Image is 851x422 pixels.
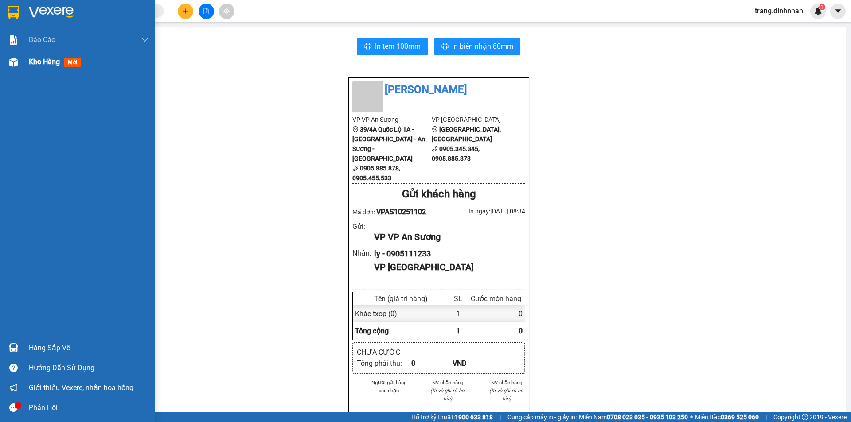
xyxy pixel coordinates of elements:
[430,387,465,402] i: (Kí và ghi rõ họ tên)
[432,145,480,162] b: 0905.345.345, 0905.885.878
[9,35,18,45] img: solution-icon
[411,358,453,369] div: 0
[452,41,513,52] span: In biên nhận 80mm
[352,186,525,203] div: Gửi khách hàng
[352,165,400,182] b: 0905.885.878, 0905.455.533
[183,8,189,14] span: plus
[352,248,374,259] div: Nhận :
[64,58,81,67] span: mới
[429,379,467,387] li: NV nhận hàng
[352,115,432,124] li: VP VP An Sương
[469,294,523,303] div: Cước món hàng
[4,49,11,55] span: environment
[203,8,209,14] span: file-add
[29,341,148,355] div: Hàng sắp về
[219,4,234,19] button: aim
[489,387,523,402] i: (Kí và ghi rõ họ tên)
[467,305,525,322] div: 0
[374,260,518,274] div: VP [GEOGRAPHIC_DATA]
[453,358,494,369] div: VND
[199,4,214,19] button: file-add
[352,81,525,98] li: [PERSON_NAME]
[355,294,447,303] div: Tên (giá trị hàng)
[432,115,511,124] li: VP [GEOGRAPHIC_DATA]
[721,414,759,421] strong: 0369 525 060
[441,43,449,51] span: printer
[439,206,525,216] div: In ngày: [DATE] 08:34
[814,7,822,15] img: icon-new-feature
[434,38,520,55] button: printerIn biên nhận 80mm
[449,305,467,322] div: 1
[456,327,460,335] span: 1
[29,361,148,375] div: Hướng dẫn sử dụng
[4,49,59,105] b: 39/4A Quốc Lộ 1A - [GEOGRAPHIC_DATA] - An Sương - [GEOGRAPHIC_DATA]
[9,383,18,392] span: notification
[820,4,824,10] span: 1
[4,38,61,47] li: VP VP An Sương
[748,5,810,16] span: trang.dinhnhan
[452,294,465,303] div: SL
[352,206,439,217] div: Mã đơn:
[376,208,426,216] span: VPAS10251102
[819,4,825,10] sup: 1
[765,412,767,422] span: |
[579,412,688,422] span: Miền Nam
[500,412,501,422] span: |
[9,403,18,412] span: message
[352,221,374,232] div: Gửi :
[29,401,148,414] div: Phản hồi
[355,327,389,335] span: Tổng cộng
[432,126,501,143] b: [GEOGRAPHIC_DATA], [GEOGRAPHIC_DATA]
[695,412,759,422] span: Miền Bắc
[61,38,118,67] li: VP [GEOGRAPHIC_DATA]
[375,41,421,52] span: In tem 100mm
[357,358,411,369] div: Tổng phải thu :
[8,6,19,19] img: logo-vxr
[690,415,693,419] span: ⚪️
[455,414,493,421] strong: 1900 633 818
[357,347,411,358] div: CHƯA CƯỚC
[607,414,688,421] strong: 0708 023 035 - 0935 103 250
[432,146,438,152] span: phone
[141,36,148,43] span: down
[352,126,425,162] b: 39/4A Quốc Lộ 1A - [GEOGRAPHIC_DATA] - An Sương - [GEOGRAPHIC_DATA]
[4,4,129,21] li: [PERSON_NAME]
[432,126,438,132] span: environment
[834,7,842,15] span: caret-down
[355,310,397,318] span: Khác - txop (0)
[507,412,577,422] span: Cung cấp máy in - giấy in:
[352,165,359,171] span: phone
[374,248,518,260] div: ly - 0905111233
[830,4,846,19] button: caret-down
[519,327,523,335] span: 0
[370,379,408,395] li: Người gửi hàng xác nhận
[802,414,808,420] span: copyright
[223,8,230,14] span: aim
[364,43,371,51] span: printer
[29,58,60,66] span: Kho hàng
[29,382,133,393] span: Giới thiệu Vexere, nhận hoa hồng
[488,379,525,387] li: NV nhận hàng
[29,34,55,45] span: Báo cáo
[9,58,18,67] img: warehouse-icon
[9,364,18,372] span: question-circle
[374,230,518,244] div: VP VP An Sương
[411,412,493,422] span: Hỗ trợ kỹ thuật:
[352,126,359,132] span: environment
[178,4,193,19] button: plus
[9,343,18,352] img: warehouse-icon
[357,38,428,55] button: printerIn tem 100mm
